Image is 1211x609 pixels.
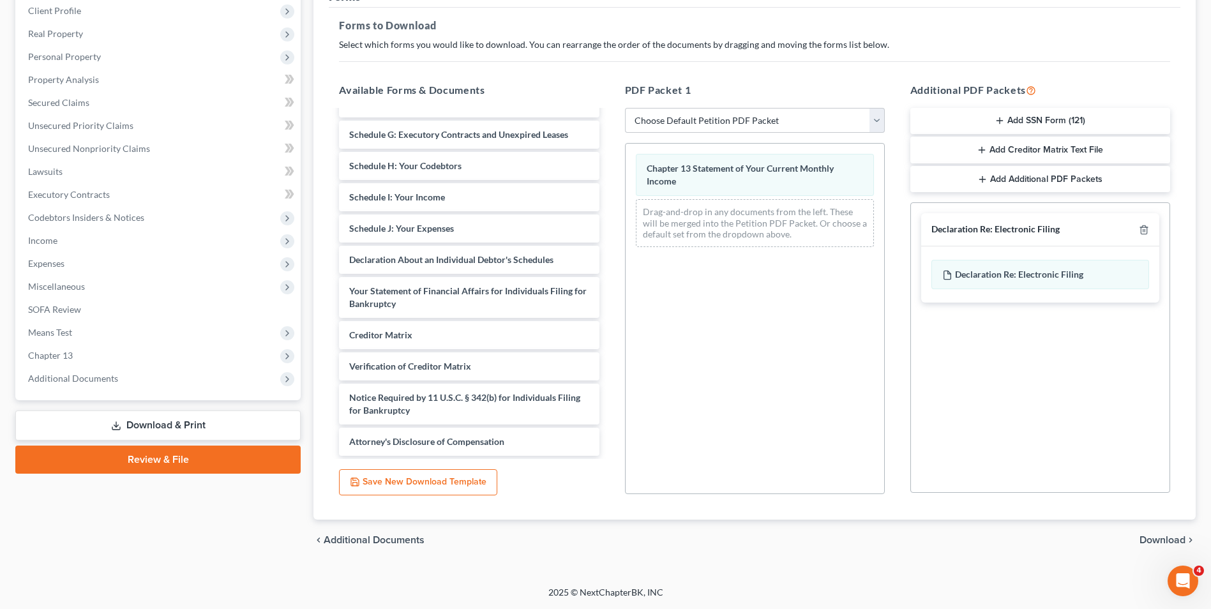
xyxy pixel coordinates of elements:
span: Chapter 13 [28,350,73,361]
span: Additional Documents [324,535,425,545]
button: Download chevron_right [1140,535,1196,545]
span: Declaration Re: Electronic Filing [955,269,1083,280]
span: Your Statement of Financial Affairs for Individuals Filing for Bankruptcy [349,285,587,309]
a: Executory Contracts [18,183,301,206]
span: Creditor Matrix [349,329,412,340]
span: Schedule J: Your Expenses [349,223,454,234]
a: Property Analysis [18,68,301,91]
button: Add Additional PDF Packets [910,166,1170,193]
button: Add Creditor Matrix Text File [910,137,1170,163]
span: Unsecured Priority Claims [28,120,133,131]
a: Secured Claims [18,91,301,114]
i: chevron_left [313,535,324,545]
span: Means Test [28,327,72,338]
a: Download & Print [15,410,301,440]
i: chevron_right [1185,535,1196,545]
span: Client Profile [28,5,81,16]
span: Personal Property [28,51,101,62]
span: Real Property [28,28,83,39]
span: Expenses [28,258,64,269]
div: 2025 © NextChapterBK, INC [242,586,970,609]
span: Notice Required by 11 U.S.C. § 342(b) for Individuals Filing for Bankruptcy [349,392,580,416]
span: Lawsuits [28,166,63,177]
a: Review & File [15,446,301,474]
a: Lawsuits [18,160,301,183]
span: Schedule G: Executory Contracts and Unexpired Leases [349,129,568,140]
span: SOFA Review [28,304,81,315]
span: Secured Claims [28,97,89,108]
span: Codebtors Insiders & Notices [28,212,144,223]
button: Save New Download Template [339,469,497,496]
span: Miscellaneous [28,281,85,292]
span: Executory Contracts [28,189,110,200]
a: Unsecured Nonpriority Claims [18,137,301,160]
button: Add SSN Form (121) [910,108,1170,135]
a: Unsecured Priority Claims [18,114,301,137]
span: Chapter 13 Statement of Your Current Monthly Income [647,163,834,186]
p: Select which forms you would like to download. You can rearrange the order of the documents by dr... [339,38,1170,51]
a: SOFA Review [18,298,301,321]
span: Additional Documents [28,373,118,384]
h5: Available Forms & Documents [339,82,599,98]
div: Declaration Re: Electronic Filing [931,223,1060,236]
h5: Forms to Download [339,18,1170,33]
span: Schedule E/F: Creditors Who Have Unsecured Claims [349,98,560,109]
span: Attorney's Disclosure of Compensation [349,436,504,447]
iframe: Intercom live chat [1168,566,1198,596]
span: Declaration About an Individual Debtor's Schedules [349,254,553,265]
div: Drag-and-drop in any documents from the left. These will be merged into the Petition PDF Packet. ... [636,199,874,247]
span: 4 [1194,566,1204,576]
h5: PDF Packet 1 [625,82,885,98]
a: chevron_left Additional Documents [313,535,425,545]
span: Verification of Creditor Matrix [349,361,471,372]
h5: Additional PDF Packets [910,82,1170,98]
span: Unsecured Nonpriority Claims [28,143,150,154]
span: Schedule H: Your Codebtors [349,160,462,171]
span: Income [28,235,57,246]
span: Property Analysis [28,74,99,85]
span: Download [1140,535,1185,545]
span: Schedule I: Your Income [349,192,445,202]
